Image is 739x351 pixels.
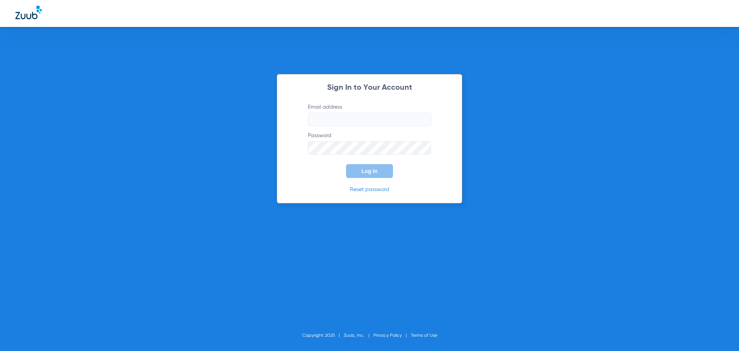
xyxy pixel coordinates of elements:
label: Email address [308,103,431,126]
input: Password [308,141,431,155]
button: Log In [346,164,393,178]
a: Terms of Use [411,333,437,338]
h2: Sign In to Your Account [296,84,443,92]
li: Copyright 2025 [302,332,344,339]
a: Privacy Policy [373,333,402,338]
img: Zuub Logo [15,6,42,19]
a: Reset password [350,187,389,192]
label: Password [308,132,431,155]
input: Email address [308,113,431,126]
li: Zuub, Inc. [344,332,373,339]
span: Log In [361,168,378,174]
